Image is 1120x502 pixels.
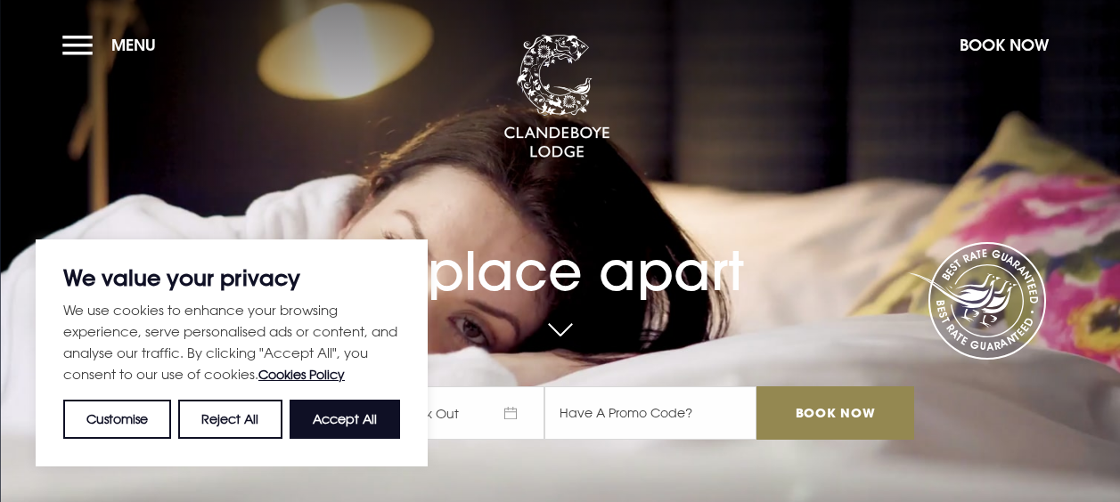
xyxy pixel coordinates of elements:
[63,267,400,288] p: We value your privacy
[503,35,610,159] img: Clandeboye Lodge
[290,400,400,439] button: Accept All
[258,367,345,382] a: Cookies Policy
[178,400,282,439] button: Reject All
[63,299,400,385] p: We use cookies to enhance your browsing experience, serve personalised ads or content, and analys...
[375,386,544,440] span: Check Out
[111,35,156,55] span: Menu
[951,26,1058,64] button: Book Now
[63,400,171,439] button: Customise
[206,208,913,303] h1: A place apart
[756,386,913,440] input: Book Now
[544,386,756,440] input: Have A Promo Code?
[62,26,165,64] button: Menu
[36,239,428,466] div: We value your privacy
